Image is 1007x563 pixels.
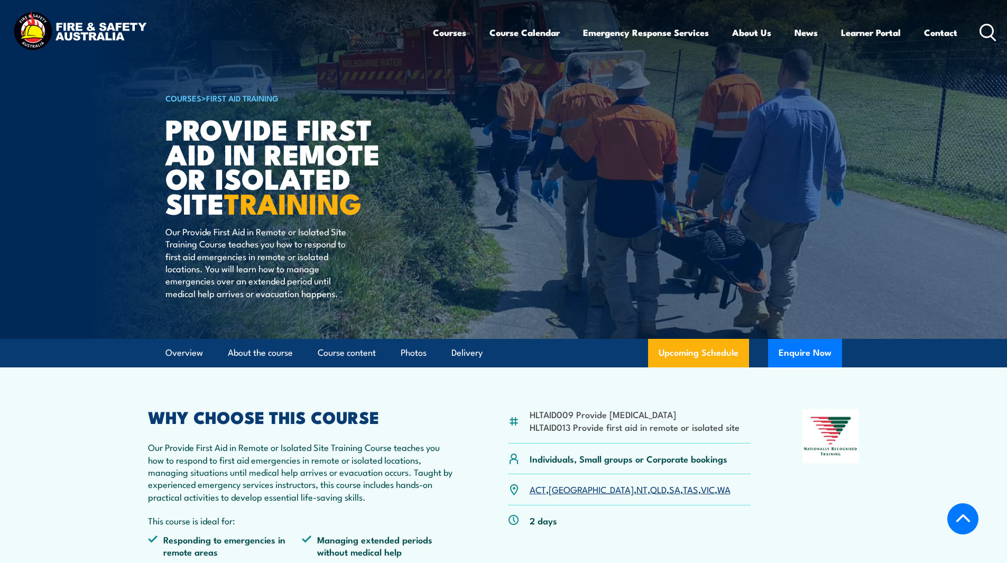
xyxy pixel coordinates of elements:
[583,19,709,47] a: Emergency Response Services
[530,408,740,420] li: HLTAID009 Provide [MEDICAL_DATA]
[148,514,457,527] p: This course is ideal for:
[549,483,634,495] a: [GEOGRAPHIC_DATA]
[401,339,427,367] a: Photos
[636,483,648,495] a: NT
[165,116,427,215] h1: Provide First Aid in Remote or Isolated Site
[530,483,546,495] a: ACT
[530,453,727,465] p: Individuals, Small groups or Corporate bookings
[732,19,771,47] a: About Us
[433,19,466,47] a: Courses
[224,180,362,224] strong: TRAINING
[648,339,749,367] a: Upcoming Schedule
[148,533,302,558] li: Responding to emergencies in remote areas
[165,92,201,104] a: COURSES
[165,91,427,104] h6: >
[924,19,957,47] a: Contact
[794,19,818,47] a: News
[148,441,457,503] p: Our Provide First Aid in Remote or Isolated Site Training Course teaches you how to respond to fi...
[165,339,203,367] a: Overview
[841,19,901,47] a: Learner Portal
[701,483,715,495] a: VIC
[530,483,731,495] p: , , , , , , ,
[206,92,279,104] a: First Aid Training
[650,483,667,495] a: QLD
[228,339,293,367] a: About the course
[768,339,842,367] button: Enquire Now
[165,225,358,299] p: Our Provide First Aid in Remote or Isolated Site Training Course teaches you how to respond to fi...
[302,533,456,558] li: Managing extended periods without medical help
[530,514,557,527] p: 2 days
[451,339,483,367] a: Delivery
[318,339,376,367] a: Course content
[489,19,560,47] a: Course Calendar
[683,483,698,495] a: TAS
[802,409,860,463] img: Nationally Recognised Training logo.
[717,483,731,495] a: WA
[530,421,740,433] li: HLTAID013 Provide first aid in remote or isolated site
[669,483,680,495] a: SA
[148,409,457,424] h2: WHY CHOOSE THIS COURSE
